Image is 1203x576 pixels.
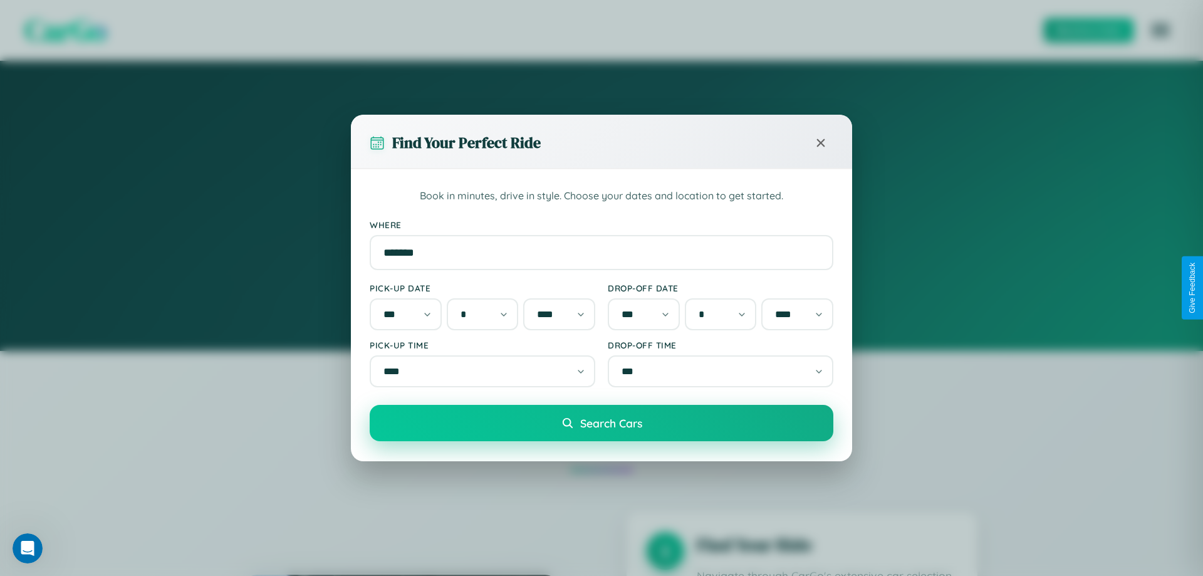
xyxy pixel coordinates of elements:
h3: Find Your Perfect Ride [392,132,541,153]
label: Drop-off Time [608,340,833,350]
label: Pick-up Date [370,283,595,293]
button: Search Cars [370,405,833,441]
label: Pick-up Time [370,340,595,350]
span: Search Cars [580,416,642,430]
label: Drop-off Date [608,283,833,293]
p: Book in minutes, drive in style. Choose your dates and location to get started. [370,188,833,204]
label: Where [370,219,833,230]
